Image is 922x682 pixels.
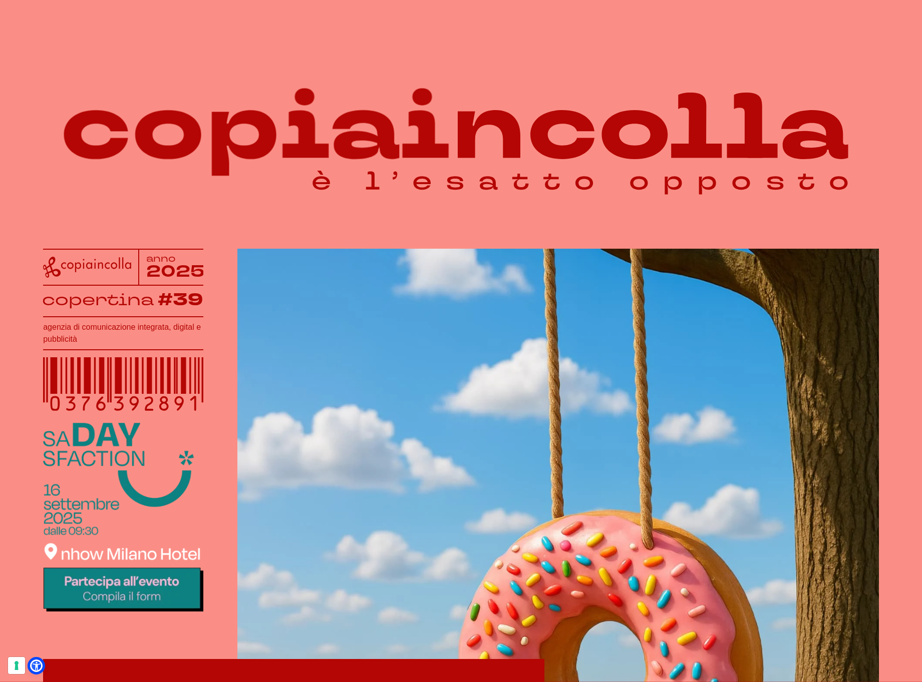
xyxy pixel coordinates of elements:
tspan: copertina [43,289,154,311]
h1: agenzia di comunicazione integrata, digital e pubblicità [43,321,203,345]
tspan: anno [146,253,176,265]
a: Open Accessibility Menu [30,659,43,672]
tspan: 2025 [146,260,204,283]
tspan: #39 [158,289,203,312]
img: SaDaysfaction [43,423,203,611]
button: Le tue preferenze relative al consenso per le tecnologie di tracciamento [8,657,25,674]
